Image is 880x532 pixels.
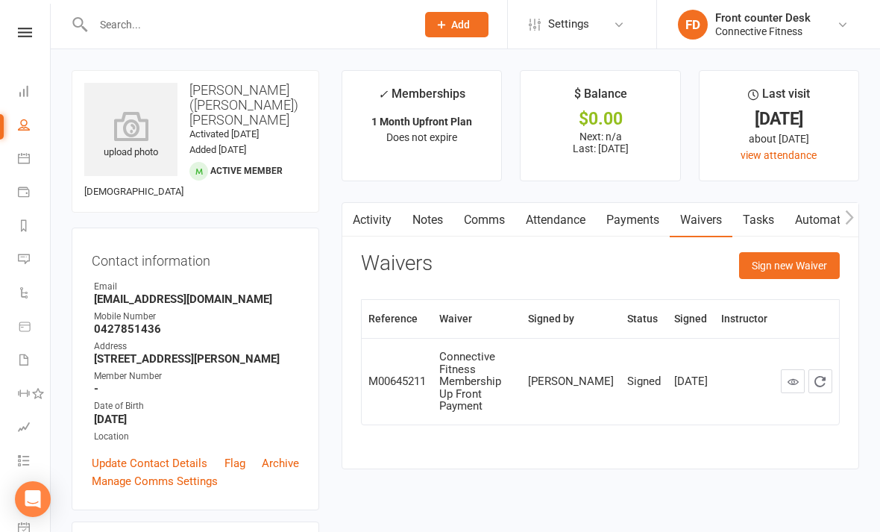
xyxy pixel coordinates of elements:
a: What's New [18,479,51,513]
a: Payments [596,203,670,237]
a: Archive [262,454,299,472]
strong: [DATE] [94,413,299,426]
div: about [DATE] [713,131,845,147]
th: Reference [362,300,433,338]
span: Does not expire [386,131,457,143]
div: [PERSON_NAME] [528,375,614,388]
strong: 0427851436 [94,322,299,336]
div: Signed [627,375,661,388]
a: Attendance [515,203,596,237]
h3: Waivers [361,252,433,275]
h3: [PERSON_NAME] ([PERSON_NAME]) [PERSON_NAME] [84,83,307,127]
div: Memberships [378,84,465,112]
div: Last visit [748,84,810,111]
div: Connective Fitness [715,25,811,38]
a: Manage Comms Settings [92,472,218,490]
a: Calendar [18,143,51,177]
input: Search... [89,14,406,35]
a: Dashboard [18,76,51,110]
span: [DEMOGRAPHIC_DATA] [84,186,183,197]
a: Assessments [18,412,51,445]
a: Notes [402,203,453,237]
a: Activity [342,203,402,237]
span: Settings [548,7,589,41]
a: Flag [224,454,245,472]
div: Connective Fitness Membership Up Front Payment [439,351,515,413]
th: Status [620,300,667,338]
th: Waiver [433,300,521,338]
span: Active member [210,166,283,176]
div: upload photo [84,111,177,160]
a: view attendance [741,149,817,161]
strong: 1 Month Upfront Plan [371,116,472,128]
time: Activated [DATE] [189,128,259,140]
div: Open Intercom Messenger [15,481,51,517]
p: Next: n/a Last: [DATE] [534,131,666,154]
strong: [STREET_ADDRESS][PERSON_NAME] [94,352,299,366]
a: Tasks [732,203,785,237]
span: Add [451,19,470,31]
div: $0.00 [534,111,666,127]
strong: - [94,382,299,395]
a: Payments [18,177,51,210]
div: Member Number [94,369,299,384]
h3: Contact information [92,248,299,269]
th: Instructor [714,300,774,338]
div: M00645211 [368,375,426,388]
div: Date of Birth [94,399,299,413]
strong: [EMAIL_ADDRESS][DOMAIN_NAME] [94,292,299,306]
div: Mobile Number [94,310,299,324]
div: Email [94,280,299,294]
div: Address [94,339,299,354]
i: ✓ [378,87,388,101]
a: Product Sales [18,311,51,345]
div: $ Balance [574,84,627,111]
a: Update Contact Details [92,454,207,472]
div: Location [94,430,299,444]
a: Comms [453,203,515,237]
th: Signed by [521,300,620,338]
div: [DATE] [713,111,845,127]
a: Waivers [670,203,732,237]
a: Automations [785,203,873,237]
a: Reports [18,210,51,244]
button: Sign new Waiver [739,252,840,279]
div: FD [678,10,708,40]
div: [DATE] [674,375,708,388]
time: Added [DATE] [189,144,246,155]
div: Front counter Desk [715,11,811,25]
th: Signed [667,300,714,338]
button: Add [425,12,488,37]
a: People [18,110,51,143]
